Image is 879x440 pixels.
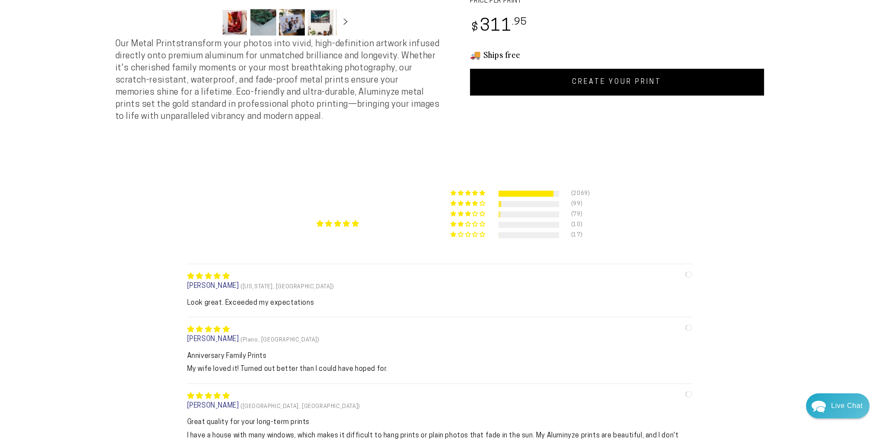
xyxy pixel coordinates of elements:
[451,201,486,207] div: 4% (99) reviews with 4 star rating
[187,418,692,427] b: Great quality for your long-term prints
[115,40,440,121] span: Our Metal Prints transform your photos into vivid, high-definition artwork infused directly onto ...
[571,232,582,238] div: (17)
[187,283,239,290] span: [PERSON_NAME]
[187,351,692,361] b: Anniversary Family Prints
[451,190,486,197] div: 91% (2069) reviews with 5 star rating
[262,219,413,229] div: Average rating is 4.84 stars
[471,22,479,34] span: $
[571,201,582,207] div: (99)
[451,211,486,217] div: 3% (79) reviews with 3 star rating
[806,393,869,418] div: Chat widget toggle
[571,191,582,197] div: (2069)
[200,13,219,32] button: Slide left
[187,393,230,400] span: 5 star review
[307,9,333,35] button: Load image 4 in gallery view
[187,326,230,333] span: 5 star review
[831,393,863,418] div: Contact Us Directly
[470,18,527,35] bdi: 311
[336,13,355,32] button: Slide right
[279,9,305,35] button: Load image 3 in gallery view
[250,9,276,35] button: Load image 2 in gallery view
[187,298,692,308] p: Look great. Exceeded my expectations
[240,337,320,344] span: (Plano, [GEOGRAPHIC_DATA])
[571,211,582,217] div: (79)
[512,17,527,27] sup: .95
[451,221,486,228] div: 0% (10) reviews with 2 star rating
[240,284,334,290] span: ([US_STATE], [GEOGRAPHIC_DATA])
[187,402,239,409] span: [PERSON_NAME]
[187,364,692,374] p: My wife loved it! Turned out better than I could have hoped for.
[222,9,248,35] button: Load image 1 in gallery view
[470,69,764,96] a: CREATE YOUR PRINT
[451,232,486,238] div: 1% (17) reviews with 1 star rating
[470,49,764,60] h3: 🚚 Ships free
[571,222,582,228] div: (10)
[240,403,360,410] span: ([GEOGRAPHIC_DATA], [GEOGRAPHIC_DATA])
[187,273,230,280] span: 5 star review
[187,336,239,343] span: [PERSON_NAME]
